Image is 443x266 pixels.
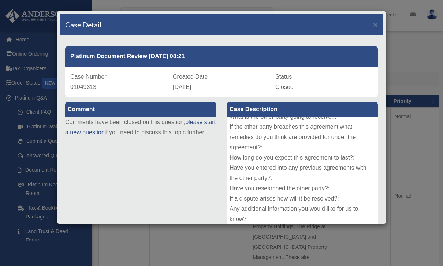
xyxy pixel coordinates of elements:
[173,84,191,90] span: [DATE]
[275,84,294,90] span: Closed
[65,46,378,67] div: Platinum Document Review [DATE] 08:21
[65,102,216,117] label: Comment
[373,20,378,29] span: ×
[373,20,378,28] button: Close
[227,117,378,227] div: Type of Document: SLAT Document Title: The 2021 [PERSON_NAME] [PERSON_NAME] Irrevocable Family Tr...
[65,119,216,135] a: please start a new question
[173,74,208,80] span: Created Date
[70,84,96,90] span: 01049313
[70,74,107,80] span: Case Number
[275,74,292,80] span: Status
[227,102,378,117] label: Case Description
[65,117,216,138] p: Comments have been closed on this question, if you need to discuss this topic further.
[65,19,101,30] h4: Case Detail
